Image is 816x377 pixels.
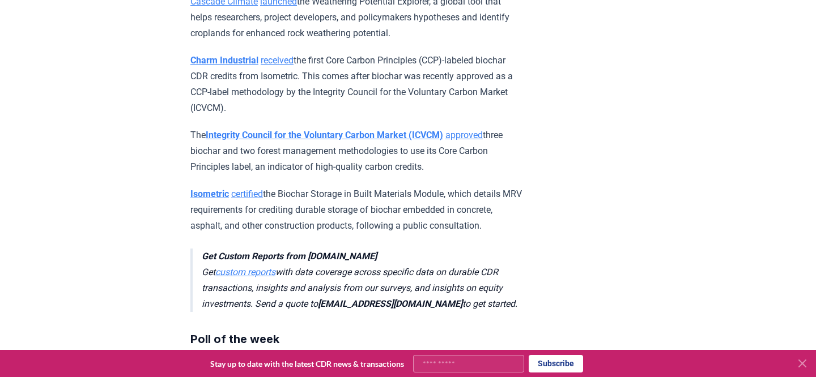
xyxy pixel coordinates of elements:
a: custom reports [215,267,275,277]
a: approved [445,130,483,140]
a: certified [231,188,263,199]
a: Integrity Council for the Voluntary Carbon Market (ICVCM) [206,130,443,140]
a: received [261,55,294,66]
em: Get with data coverage across specific data on durable CDR transactions, insights and analysis fr... [202,251,517,309]
strong: Get Custom Reports from [DOMAIN_NAME] [202,251,377,262]
p: the first Core Carbon Principles (CCP)-labeled biochar CDR credits from Isometric. This comes aft... [190,53,522,116]
a: Isometric [190,188,229,199]
a: Charm Industrial [190,55,258,66]
p: the Biochar Storage in Built Materials Module, which details MRV requirements for crediting durab... [190,186,522,234]
p: The three biochar and two forest management methodologies to use its Core Carbon Principles label... [190,127,522,175]
strong: Poll of the week [190,332,279,346]
strong: [EMAIL_ADDRESS][DOMAIN_NAME] [318,298,462,309]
